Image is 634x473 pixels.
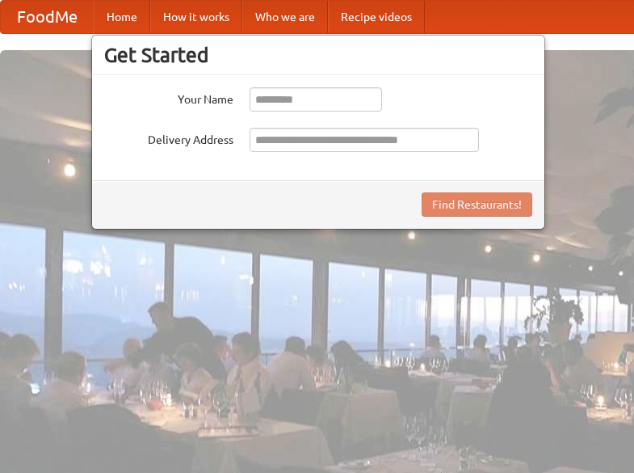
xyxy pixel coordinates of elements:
[104,128,233,148] label: Delivery Address
[150,1,242,33] a: How it works
[1,1,94,33] a: FoodMe
[104,87,233,108] label: Your Name
[104,43,532,67] h3: Get Started
[94,1,150,33] a: Home
[328,1,425,33] a: Recipe videos
[422,192,532,217] button: Find Restaurants!
[242,1,328,33] a: Who we are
